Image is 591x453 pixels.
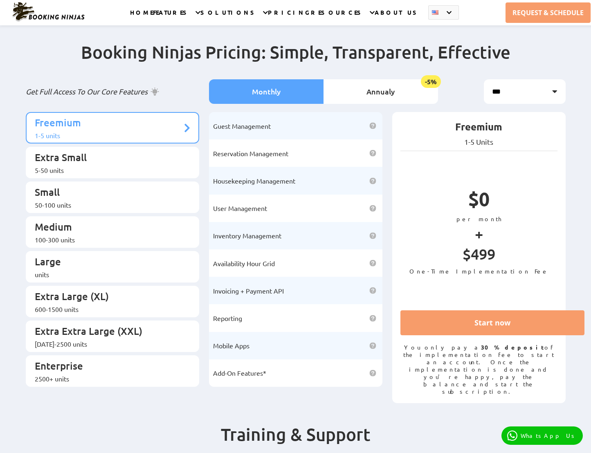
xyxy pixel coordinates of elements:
[400,120,557,137] p: Freemium
[400,187,557,215] p: $0
[35,235,182,244] div: 100-300 units
[209,79,324,104] li: Monthly
[400,267,557,275] p: One-Time Implementation Fee
[200,9,258,25] a: SOLUTIONS
[35,220,182,235] p: Medium
[35,375,182,383] div: 2500+ units
[400,310,584,335] a: Start now
[400,222,557,245] p: +
[26,87,199,96] p: Get Full Access To Our Core Features
[268,9,311,25] a: PRICING
[35,340,182,348] div: [DATE]-2500 units
[213,369,266,377] span: Add-On Features*
[400,343,557,395] p: You only pay a of the implementation fee to start an account. Once the implementation is done and...
[369,150,376,157] img: help icon
[213,341,249,350] span: Mobile Apps
[369,315,376,322] img: help icon
[213,231,281,240] span: Inventory Management
[400,137,557,146] p: 1-5 Units
[369,370,376,377] img: help icon
[213,314,242,322] span: Reporting
[35,186,182,201] p: Small
[35,116,182,131] p: Freemium
[35,290,182,305] p: Extra Large (XL)
[213,204,267,212] span: User Management
[521,432,577,439] p: WhatsApp Us
[35,255,182,270] p: Large
[369,177,376,184] img: help icon
[26,41,566,79] h2: Booking Ninjas Pricing: Simple, Transparent, Effective
[369,287,376,294] img: help icon
[213,259,275,267] span: Availability Hour Grid
[35,166,182,174] div: 5-50 units
[130,9,153,25] a: HOME
[400,215,557,222] p: per month
[35,305,182,313] div: 600-1500 units
[369,260,376,267] img: help icon
[421,75,441,88] span: -5%
[35,359,182,375] p: Enterprise
[311,9,364,25] a: RESOURCES
[35,270,182,278] div: units
[35,151,182,166] p: Extra Small
[35,325,182,340] p: Extra Extra Large (XXL)
[400,245,557,267] p: $499
[369,205,376,212] img: help icon
[501,426,583,445] a: WhatsApp Us
[213,122,271,130] span: Guest Management
[213,287,284,295] span: Invoicing + Payment API
[369,342,376,349] img: help icon
[481,343,544,351] strong: 30% deposit
[369,122,376,129] img: help icon
[375,9,420,25] a: ABOUT US
[369,232,376,239] img: help icon
[324,79,438,104] li: Annualy
[213,177,295,185] span: Housekeeping Management
[153,9,190,25] a: FEATURES
[35,201,182,209] div: 50-100 units
[213,149,288,157] span: Reservation Management
[35,131,182,139] div: 1-5 units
